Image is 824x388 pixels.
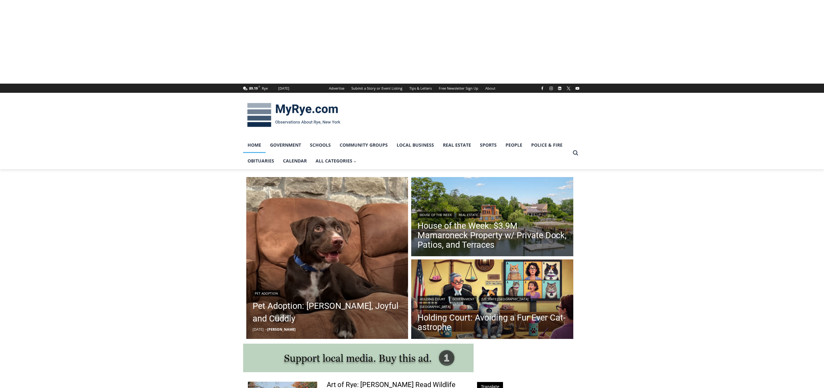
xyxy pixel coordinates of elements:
a: Local Business [392,137,438,153]
nav: Primary Navigation [243,137,570,169]
a: Sports [475,137,501,153]
span: 89.19 [249,86,258,91]
img: (PHOTO: Ella. Contributed.) [246,177,408,339]
span: All Categories [316,157,357,164]
a: Community Groups [335,137,392,153]
div: | | | [418,295,567,310]
img: 1160 Greacen Point Road, Mamaroneck [411,177,573,258]
a: People [501,137,527,153]
img: MyRye.com [243,99,344,131]
a: Read More Holding Court: Avoiding a Fur Ever Cat-astrophe [411,259,573,340]
a: X [565,85,572,92]
img: DALLE 2025-08-10 Holding Court - humorous cat custody trial [411,259,573,340]
button: View Search Form [570,147,581,159]
a: All Categories [311,153,361,169]
img: support local media, buy this ad [243,344,474,372]
a: Schools [305,137,335,153]
a: [PERSON_NAME] [267,327,296,332]
time: [DATE] [253,327,264,332]
a: Home [243,137,266,153]
a: YouTube [574,85,581,92]
a: Holding Court [418,296,448,302]
a: Instagram [547,85,555,92]
div: [DATE] [278,86,289,91]
a: Government [450,296,477,302]
a: [US_STATE][GEOGRAPHIC_DATA] [479,296,531,302]
a: Pet Adoption [253,290,280,296]
a: Pet Adoption: [PERSON_NAME], Joyful and Cuddly [253,300,402,325]
a: Government [266,137,305,153]
a: Read More House of the Week: $3.9M Mamaroneck Property w/ Private Dock, Patios, and Terraces [411,177,573,258]
a: Linkedin [556,85,563,92]
a: House of the Week [418,212,454,218]
a: Police & Fire [527,137,567,153]
a: Holding Court: Avoiding a Fur Ever Cat-astrophe [418,313,567,332]
span: – [265,327,267,332]
span: F [259,85,260,88]
a: Free Newsletter Sign Up [435,84,482,93]
a: [GEOGRAPHIC_DATA] [418,303,453,310]
a: Advertise [325,84,348,93]
a: Real Estate [438,137,475,153]
a: Facebook [538,85,546,92]
div: Rye [262,86,268,91]
div: | [418,210,567,218]
a: About [482,84,499,93]
a: House of the Week: $3.9M Mamaroneck Property w/ Private Dock, Patios, and Terraces [418,221,567,250]
a: Submit a Story or Event Listing [348,84,406,93]
nav: Secondary Navigation [325,84,499,93]
a: Tips & Letters [406,84,435,93]
a: Obituaries [243,153,279,169]
a: Calendar [279,153,311,169]
a: Real Estate [456,212,480,218]
a: Read More Pet Adoption: Ella, Joyful and Cuddly [246,177,408,339]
